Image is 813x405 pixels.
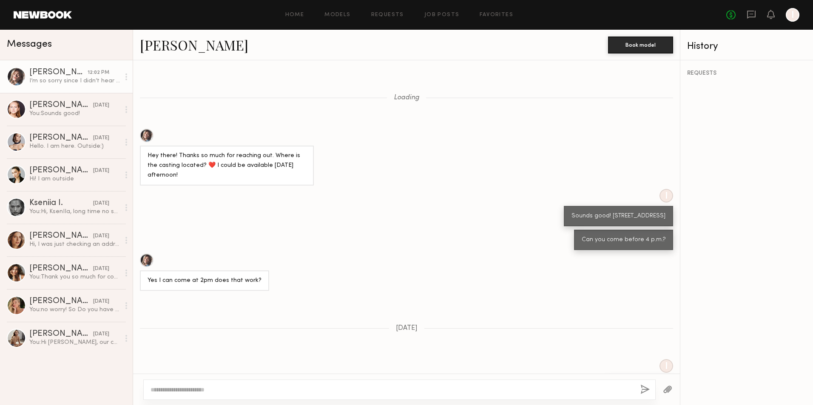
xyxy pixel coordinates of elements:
[29,297,93,306] div: [PERSON_NAME]
[93,101,109,110] div: [DATE]
[29,68,88,77] div: [PERSON_NAME]
[29,208,120,216] div: You: Hi, KsenIIa, long time no see~ We’re hoping to do a quick casting. Would you be able to come...
[148,151,306,180] div: Hey there! Thanks so much for reaching out. Where is the casting located? ❤️ I could be available...
[93,134,109,142] div: [DATE]
[687,42,806,51] div: History
[29,273,120,281] div: You: Thank you so much for coming to the casting this time! Unfortunately, it looks like we won't...
[29,110,120,118] div: You: Sounds good!
[29,306,120,314] div: You: no worry! So Do you have any availability between [DATE] and [DATE] for the casting?
[424,12,460,18] a: Job Posts
[29,232,93,240] div: [PERSON_NAME]
[93,167,109,175] div: [DATE]
[394,94,419,101] span: Loading
[29,101,93,110] div: [PERSON_NAME]
[582,235,665,245] div: Can you come before 4 p.m.?
[148,276,262,286] div: Yes I can come at 2pm does that work?
[29,264,93,273] div: [PERSON_NAME]
[29,142,120,150] div: Hello. I am here. Outside:)
[324,12,350,18] a: Models
[7,39,52,49] span: Messages
[93,298,109,306] div: [DATE]
[29,77,120,85] div: I’m so sorry since I didn’t hear back I figured you didn’t need me [DATE]. I’m no longer available 😔
[608,37,673,53] button: Book model
[93,330,109,338] div: [DATE]
[29,338,120,346] div: You: Hi [PERSON_NAME], our company is Strut and Bolt. We are a Young Contemporary women's clothin...
[786,8,799,22] a: I
[608,41,673,48] a: Book model
[571,211,665,221] div: Sounds good! [STREET_ADDRESS]
[285,12,304,18] a: Home
[140,36,248,54] a: [PERSON_NAME]
[396,325,418,332] span: [DATE]
[29,166,93,175] div: [PERSON_NAME]
[29,175,120,183] div: Hi! I am outside
[88,69,109,77] div: 12:02 PM
[371,12,404,18] a: Requests
[687,70,806,76] div: REQUESTS
[93,200,109,208] div: [DATE]
[29,199,93,208] div: Kseniia I.
[29,240,120,248] div: Hi, I was just checking an address for [DATE]. Is there a suite number ?
[480,12,513,18] a: Favorites
[93,232,109,240] div: [DATE]
[29,330,93,338] div: [PERSON_NAME]
[93,265,109,273] div: [DATE]
[29,134,93,142] div: [PERSON_NAME]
